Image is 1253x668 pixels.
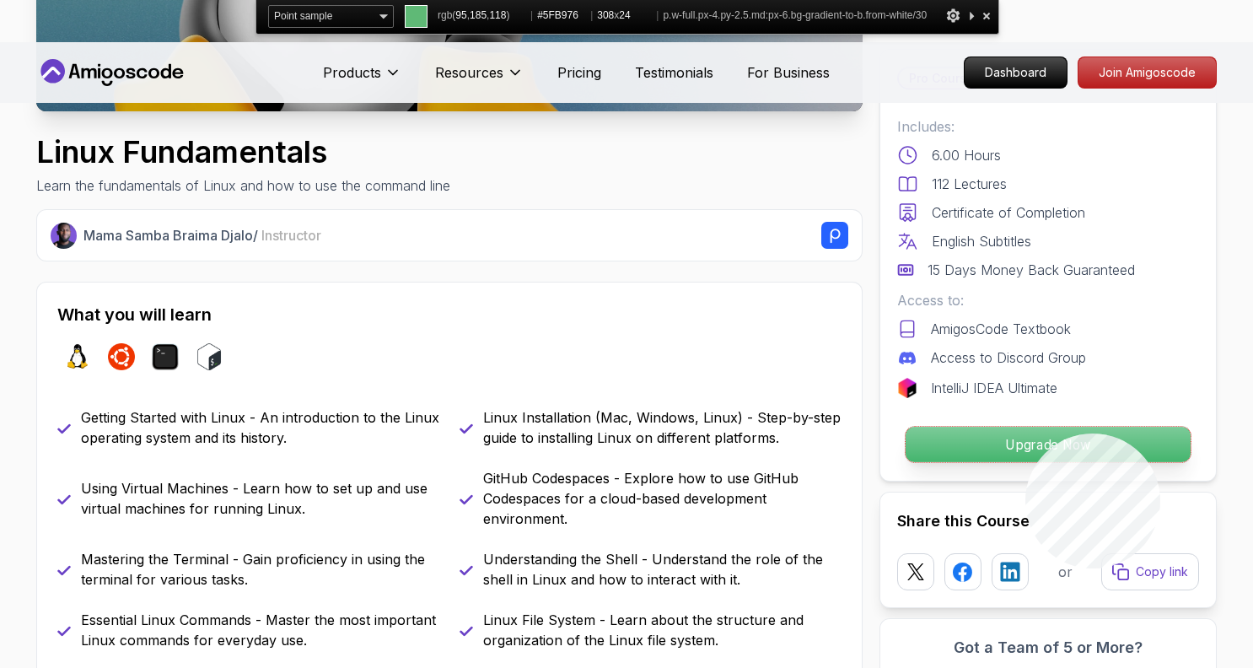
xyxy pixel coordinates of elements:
p: English Subtitles [932,231,1031,251]
p: 6.00 Hours [932,145,1001,165]
a: Dashboard [964,57,1067,89]
p: Linux Installation (Mac, Windows, Linux) - Step-by-step guide to installing Linux on different pl... [483,407,842,448]
span: 308 [597,9,614,21]
p: Learn the fundamentals of Linux and how to use the command line [36,175,450,196]
a: For Business [747,62,830,83]
p: 15 Days Money Back Guaranteed [928,260,1135,280]
span: .w-full.px-4.py-2.5.md:px-6.bg-gradient-to-b.from-white/30.to-transparent.rounded-xl [669,9,1043,21]
span: 118 [489,9,506,21]
img: jetbrains logo [897,378,917,398]
h1: Linux Fundamentals [36,135,450,169]
img: Nelson Djalo [51,223,77,249]
button: Copy link [1101,553,1199,590]
a: Join Amigoscode [1078,57,1217,89]
p: Essential Linux Commands - Master the most important Linux commands for everyday use. [81,610,439,650]
img: ubuntu logo [108,343,135,370]
p: Linux File System - Learn about the structure and organization of the Linux file system. [483,610,842,650]
p: Getting Started with Linux - An introduction to the Linux operating system and its history. [81,407,439,448]
div: Collapse This Panel [965,5,978,26]
p: Understanding the Shell - Understand the role of the shell in Linux and how to interact with it. [483,549,842,590]
p: or [1058,562,1073,582]
p: Mama Samba Braima Djalo / [83,225,321,245]
p: Certificate of Completion [932,202,1085,223]
a: Testimonials [635,62,713,83]
span: rgb( , , ) [438,5,526,26]
p: Join Amigoscode [1078,57,1216,88]
span: x [597,5,652,26]
span: | [590,9,593,21]
span: p [663,5,1043,26]
p: Resources [435,62,503,83]
p: IntelliJ IDEA Ultimate [931,378,1057,398]
p: Upgrade Now [906,427,1191,462]
div: Close and Stop Picking [978,5,995,26]
span: Instructor [261,227,321,244]
p: Dashboard [965,57,1067,88]
a: Pricing [557,62,601,83]
p: Access to Discord Group [931,347,1086,368]
p: Products [323,62,381,83]
p: Using Virtual Machines - Learn how to set up and use virtual machines for running Linux. [81,478,439,519]
h3: Got a Team of 5 or More? [897,636,1199,660]
p: Includes: [897,116,1199,137]
p: Access to: [897,290,1199,310]
span: | [656,9,659,21]
h2: What you will learn [57,303,842,326]
h2: Share this Course [897,509,1199,533]
p: 112 Lectures [932,174,1007,194]
img: terminal logo [152,343,179,370]
p: Mastering the Terminal - Gain proficiency in using the terminal for various tasks. [81,549,439,590]
p: GitHub Codespaces - Explore how to use GitHub Codespaces for a cloud-based development environment. [483,468,842,529]
span: 95 [455,9,466,21]
span: | [530,9,533,21]
button: Products [323,62,401,96]
span: 24 [619,9,630,21]
span: #5FB976 [537,5,586,26]
span: 185 [470,9,487,21]
p: AmigosCode Textbook [931,319,1071,339]
img: bash logo [196,343,223,370]
button: Upgrade Now [905,426,1191,463]
img: linux logo [64,343,91,370]
button: Resources [435,62,524,96]
p: Copy link [1136,563,1188,580]
div: Options [944,5,961,26]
